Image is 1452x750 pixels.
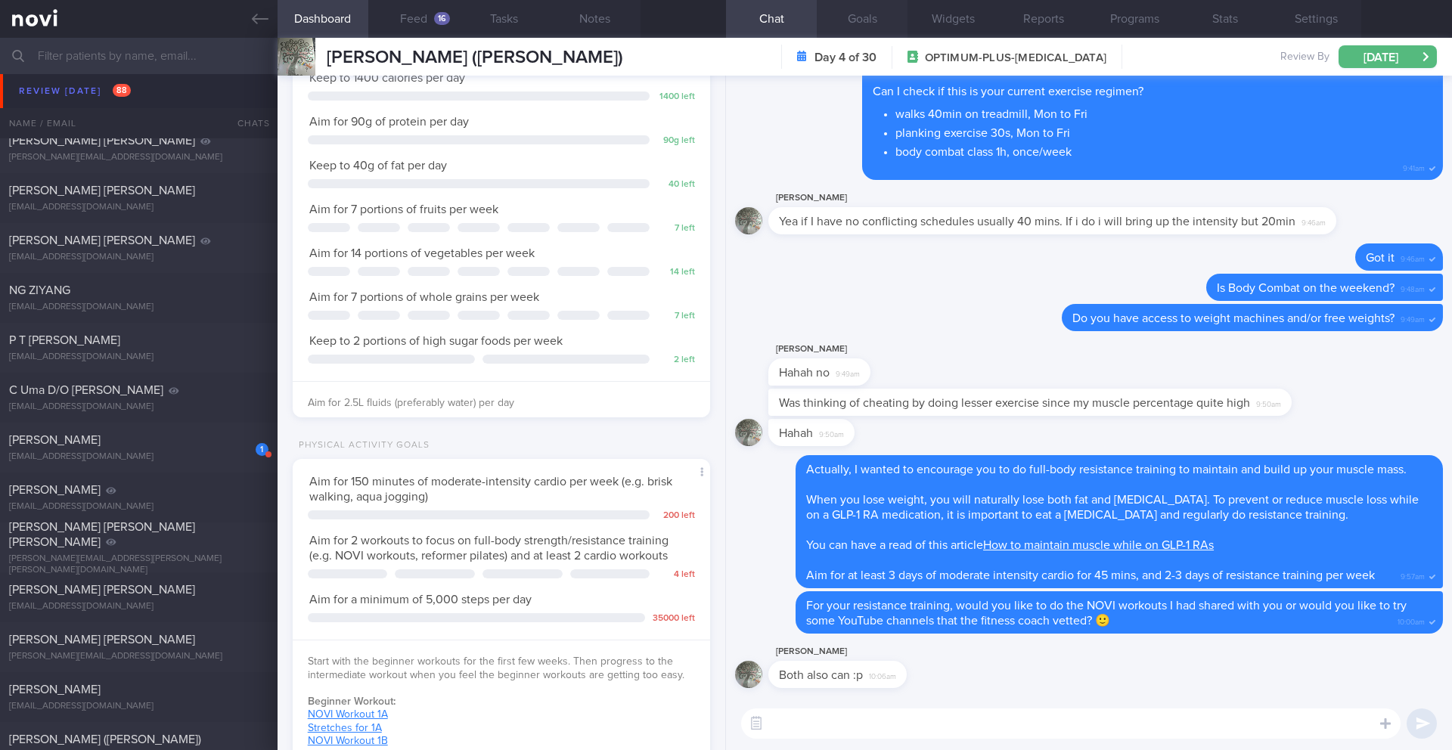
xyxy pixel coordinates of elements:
[1339,45,1437,68] button: [DATE]
[657,267,695,278] div: 14 left
[895,103,1432,122] li: walks 40min on treadmill, Mon to Fri
[806,463,1407,476] span: Actually, I wanted to encourage you to do full-body resistance training to maintain and build up ...
[9,302,268,313] div: [EMAIL_ADDRESS][DOMAIN_NAME]
[1403,160,1425,174] span: 9:41am
[309,535,669,562] span: Aim for 2 workouts to focus on full-body strength/resistance training (e.g. NOVI workouts, reform...
[434,12,450,25] div: 16
[309,335,563,347] span: Keep to 2 portions of high sugar foods per week
[9,234,195,246] span: [PERSON_NAME] [PERSON_NAME]
[1401,250,1425,265] span: 9:46am
[814,50,876,65] strong: Day 4 of 30
[1366,252,1395,264] span: Got it
[256,443,268,456] div: 1
[1401,280,1425,295] span: 9:48am
[895,141,1432,160] li: body combat class 1h, once/week
[9,102,268,113] div: [EMAIL_ADDRESS][DOMAIN_NAME]
[779,397,1250,409] span: Was thinking of cheating by doing lesser exercise since my muscle percentage quite high
[9,651,268,662] div: [PERSON_NAME][EMAIL_ADDRESS][DOMAIN_NAME]
[9,484,101,496] span: [PERSON_NAME]
[925,51,1106,66] span: OPTIMUM-PLUS-[MEDICAL_DATA]
[9,451,268,463] div: [EMAIL_ADDRESS][DOMAIN_NAME]
[9,601,268,612] div: [EMAIL_ADDRESS][DOMAIN_NAME]
[9,152,268,163] div: [PERSON_NAME][EMAIL_ADDRESS][DOMAIN_NAME]
[836,365,860,380] span: 9:49am
[895,122,1432,141] li: planking exercise 30s, Mon to Fri
[309,476,672,503] span: Aim for 150 minutes of moderate-intensity cardio per week (e.g. brisk walking, aqua jogging)
[779,669,863,681] span: Both also can :p
[1072,312,1395,324] span: Do you have access to weight machines and/or free weights?
[657,135,695,147] div: 90 g left
[9,184,195,197] span: [PERSON_NAME] [PERSON_NAME]
[293,440,430,451] div: Physical Activity Goals
[308,723,382,733] a: Stretches for 1A
[9,683,101,696] span: [PERSON_NAME]
[309,247,535,259] span: Aim for 14 portions of vegetables per week
[309,160,447,172] span: Keep to 40g of fat per day
[657,311,695,322] div: 7 left
[9,202,268,213] div: [EMAIL_ADDRESS][DOMAIN_NAME]
[1217,282,1395,294] span: Is Body Combat on the weekend?
[9,135,195,147] span: [PERSON_NAME] [PERSON_NAME]
[657,91,695,103] div: 1400 left
[9,352,268,363] div: [EMAIL_ADDRESS][DOMAIN_NAME]
[779,427,813,439] span: Hahah
[768,189,1382,207] div: [PERSON_NAME]
[9,252,268,263] div: [EMAIL_ADDRESS][DOMAIN_NAME]
[308,696,396,707] strong: Beginner Workout:
[9,733,201,745] span: [PERSON_NAME] ([PERSON_NAME])
[768,643,952,661] div: [PERSON_NAME]
[9,85,101,97] span: [PERSON_NAME]
[308,656,684,680] span: Start with the beginner workouts for the first few weeks. Then progress to the intermediate worko...
[9,521,195,548] span: [PERSON_NAME] [PERSON_NAME] [PERSON_NAME]
[9,401,268,413] div: [EMAIL_ADDRESS][DOMAIN_NAME]
[9,501,268,513] div: [EMAIL_ADDRESS][DOMAIN_NAME]
[9,334,120,346] span: P T [PERSON_NAME]
[308,736,388,746] a: NOVI Workout 1B
[657,355,695,366] div: 2 left
[806,494,1419,521] span: When you lose weight, you will naturally lose both fat and [MEDICAL_DATA]. To prevent or reduce m...
[309,116,469,128] span: Aim for 90g of protein per day
[9,284,70,296] span: NG ZIYANG
[819,426,844,440] span: 9:50am
[983,539,1214,551] a: How to maintain muscle while on GLP-1 RAs
[1401,311,1425,325] span: 9:49am
[309,291,539,303] span: Aim for 7 portions of whole grains per week
[779,215,1295,228] span: Yea if I have no conflicting schedules usually 40 mins. If i do i will bring up the intensity but...
[309,203,498,215] span: Aim for 7 portions of fruits per week
[327,48,623,67] span: [PERSON_NAME] ([PERSON_NAME])
[873,85,1143,98] span: Can I check if this is your current exercise regimen?
[806,569,1375,581] span: Aim for at least 3 days of moderate intensity cardio for 45 mins, and 2-3 days of resistance trai...
[9,384,163,396] span: C Uma D/O [PERSON_NAME]
[779,367,830,379] span: Hahah no
[768,340,916,358] div: [PERSON_NAME]
[9,584,195,596] span: [PERSON_NAME] [PERSON_NAME]
[806,539,1214,551] span: You can have a read of this article
[1398,613,1425,628] span: 10:00am
[657,569,695,581] div: 4 left
[308,398,514,408] span: Aim for 2.5L fluids (preferably water) per day
[657,223,695,234] div: 7 left
[869,668,896,682] span: 10:06am
[1256,395,1281,410] span: 9:50am
[657,510,695,522] div: 200 left
[1401,568,1425,582] span: 9:57am
[309,593,532,606] span: Aim for a minimum of 5,000 steps per day
[1280,51,1329,64] span: Review By
[9,634,195,646] span: [PERSON_NAME] [PERSON_NAME]
[657,179,695,191] div: 40 left
[9,434,101,446] span: [PERSON_NAME]
[9,553,268,576] div: [PERSON_NAME][EMAIL_ADDRESS][PERSON_NAME][PERSON_NAME][DOMAIN_NAME]
[806,600,1407,627] span: For your resistance training, would you like to do the NOVI workouts I had shared with you or wou...
[1302,214,1326,228] span: 9:46am
[309,72,465,84] span: Keep to 1400 calories per day
[653,613,695,624] div: 35000 left
[308,709,388,720] a: NOVI Workout 1A
[9,701,268,712] div: [EMAIL_ADDRESS][DOMAIN_NAME]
